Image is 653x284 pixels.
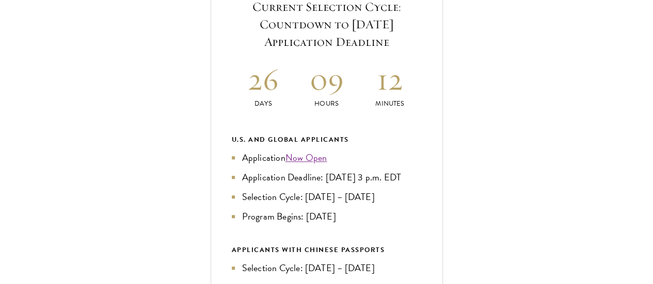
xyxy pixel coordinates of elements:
li: Selection Cycle: [DATE] – [DATE] [232,261,422,275]
a: Now Open [285,151,327,164]
p: Hours [295,98,358,109]
p: Days [232,98,295,109]
li: Application [232,151,422,165]
h2: 26 [232,60,295,98]
p: Minutes [358,98,422,109]
h2: 12 [358,60,422,98]
div: U.S. and Global Applicants [232,134,422,145]
li: Program Begins: [DATE] [232,209,422,224]
li: Selection Cycle: [DATE] – [DATE] [232,190,422,204]
div: APPLICANTS WITH CHINESE PASSPORTS [232,244,422,256]
li: Application Deadline: [DATE] 3 p.m. EDT [232,170,422,185]
h2: 09 [295,60,358,98]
